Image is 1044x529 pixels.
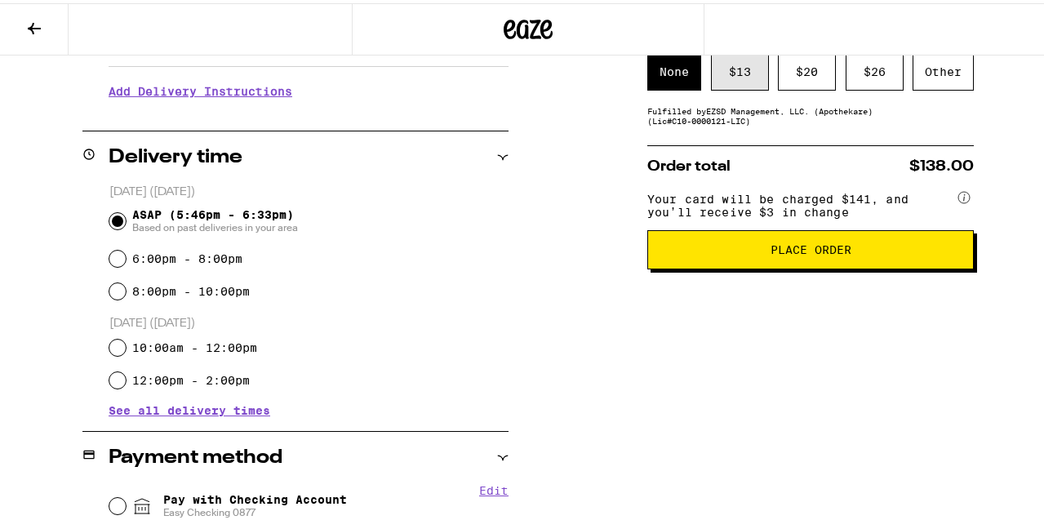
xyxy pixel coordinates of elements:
label: 8:00pm - 10:00pm [132,282,250,295]
span: $138.00 [909,156,974,171]
p: [DATE] ([DATE]) [109,181,509,197]
button: Edit [479,481,509,494]
label: 12:00pm - 2:00pm [132,371,250,384]
span: Place Order [771,241,851,252]
label: 10:00am - 12:00pm [132,338,257,351]
div: Fulfilled by EZSD Management, LLC. (Apothekare) (Lic# C10-0000121-LIC ) [647,103,974,122]
h3: Add Delivery Instructions [109,69,509,107]
h2: Payment method [109,445,282,465]
span: Hi. Need any help? [10,11,118,24]
div: Other [913,50,974,87]
span: Based on past deliveries in your area [132,218,298,231]
span: ASAP (5:46pm - 6:33pm) [132,205,298,231]
label: 6:00pm - 8:00pm [132,249,242,262]
button: See all delivery times [109,402,270,413]
h2: Delivery time [109,144,242,164]
div: $ 20 [778,50,836,87]
span: Your card will be charged $141, and you’ll receive $3 in change [647,184,954,216]
div: $ 26 [846,50,904,87]
button: Place Order [647,227,974,266]
div: None [647,50,701,87]
span: Easy Checking 0877 [163,503,347,516]
span: Order total [647,156,731,171]
span: Pay with Checking Account [163,490,347,516]
p: We'll contact you at [PHONE_NUMBER] when we arrive [109,107,509,120]
div: $ 13 [711,50,769,87]
p: [DATE] ([DATE]) [109,313,509,328]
